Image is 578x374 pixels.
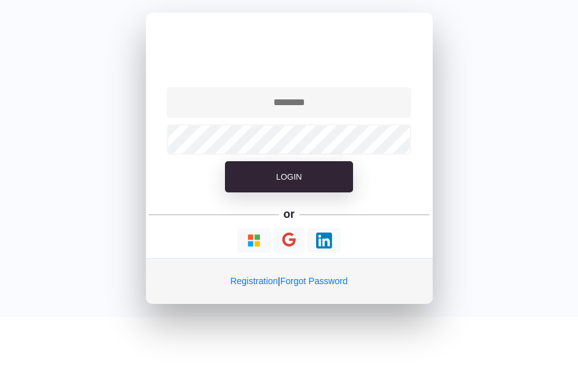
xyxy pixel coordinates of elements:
[281,205,297,223] h5: or
[237,228,271,253] button: Continue With Microsoft Azure
[316,233,332,248] img: Loading...
[276,172,301,182] span: Login
[246,233,262,248] img: Loading...
[146,258,433,304] div: |
[307,228,341,253] button: Continue With LinkedIn
[230,276,278,286] a: Registration
[280,276,348,286] a: Forgot Password
[225,161,352,193] button: Login
[273,227,305,254] button: Continue With Google
[217,25,361,71] img: QPunch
